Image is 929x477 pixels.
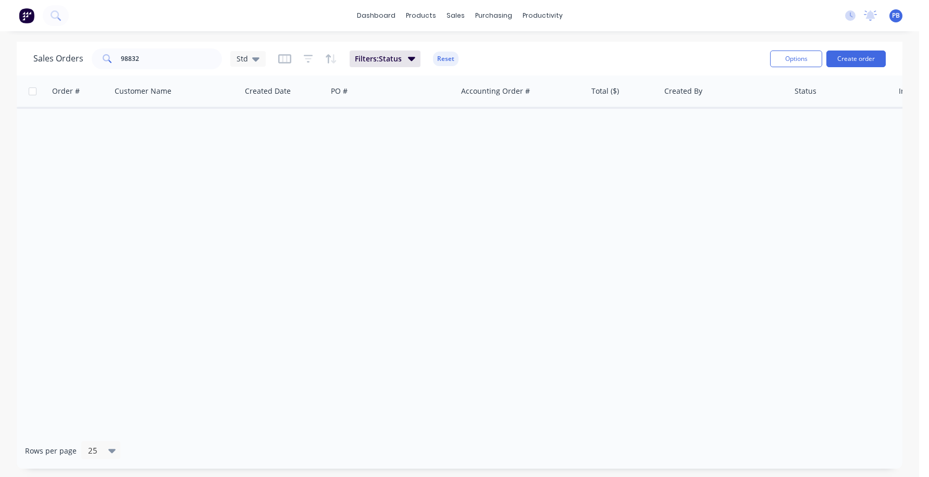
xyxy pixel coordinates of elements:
div: productivity [517,8,568,23]
span: Rows per page [25,446,77,456]
button: Options [770,51,822,67]
div: Created Date [245,86,291,96]
a: dashboard [352,8,401,23]
div: Status [795,86,816,96]
div: sales [441,8,470,23]
button: Reset [433,52,459,66]
button: Filters:Status [350,51,420,67]
div: purchasing [470,8,517,23]
div: products [401,8,441,23]
div: Total ($) [591,86,619,96]
span: PB [892,11,900,20]
span: Filters: Status [355,54,402,64]
div: Order # [52,86,80,96]
div: PO # [331,86,348,96]
div: Created By [664,86,702,96]
img: Factory [19,8,34,23]
span: Std [237,53,248,64]
button: Create order [826,51,886,67]
h1: Sales Orders [33,54,83,64]
div: Accounting Order # [461,86,530,96]
div: Customer Name [115,86,171,96]
input: Search... [121,48,222,69]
